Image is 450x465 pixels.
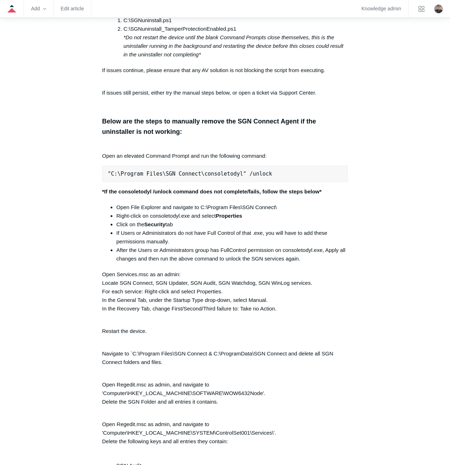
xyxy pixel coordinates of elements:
[102,66,348,83] p: If issues continue, please ensure that any AV solution is not blocking the script from executing.
[31,7,46,11] zd-hc-trigger: Add
[102,341,348,367] p: Navigate to `C:\Program Files\SGN Connect & C:\ProgramData\SGN Connect and delete all SGN Connect...
[102,411,348,454] p: Open Regedit.msc as admin, and navigate to 'Computer\HKEY_LOCAL_MACHINE\SYSTEM\ControlSet001\Serv...
[116,229,348,246] li: If Users or Administrators do not have Full Control of that .exe, you will have to add these perm...
[116,212,348,220] li: Right-click on consoletodyl.exe and select
[102,318,348,335] p: Restart the device.
[144,221,165,227] strong: Security
[102,166,348,182] pre: "C:\Program Files\SGN Connect\consoletodyl" /unlock
[102,270,348,313] p: Open Services.msc as an admin: Locate SGN Connect, SGN Updater, SGN Audit, SGN Watchdog, SGN WinL...
[123,16,348,25] li: C:\SGNuninstall.ps1
[116,7,348,59] li: Run the script by using the command(s):
[102,89,348,97] p: If issues still persist, either try the manual steps below, or open a ticket via Support Center.
[116,246,348,263] li: After the Users or Administrators group has FullControl permission on consoletodyl.exe, Apply all...
[102,143,348,160] p: Open an elevated Command Prompt and run the following command:
[102,188,322,194] strong: *If the consoletodyl /unlock command does not complete/fails, follow the steps below*
[434,5,443,13] img: user avatar
[61,7,84,11] a: Edit article
[116,220,348,229] li: Click on the tab
[102,372,348,406] p: Open Regedit.msc as admin, and navigate to 'Computer\HKEY_LOCAL_MACHINE\SOFTWARE\WOW6432Node'. De...
[102,116,348,137] h3: Below are the steps to manually remove the SGN Connect Agent if the uninstaller is not working:
[116,203,348,212] li: Open File Explorer and navigate to C:\Program Files\SGN Connect\
[361,7,401,11] a: Knowledge admin
[123,34,343,57] em: *Do not restart the device until the blank Command Prompts close themselves, this is the uninstal...
[434,5,443,13] zd-hc-trigger: Click your profile icon to open the profile menu
[216,213,242,219] strong: Properties
[123,25,348,59] li: C:\SGNuninstall_TamperProtectionEnabled.ps1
